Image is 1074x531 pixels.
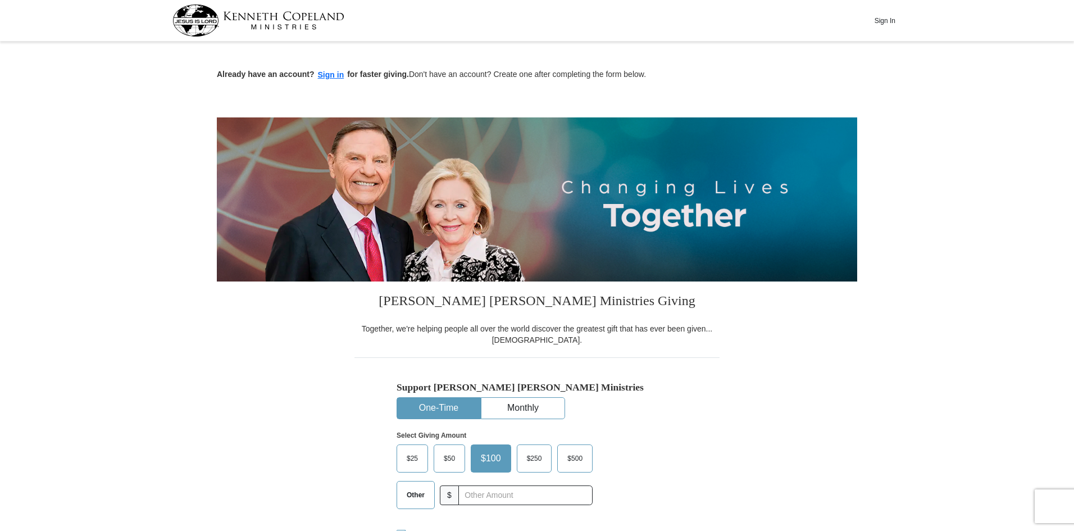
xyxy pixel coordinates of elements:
span: $ [440,485,459,505]
input: Other Amount [458,485,593,505]
span: $50 [438,450,461,467]
span: $500 [562,450,588,467]
span: $100 [475,450,507,467]
span: $25 [401,450,424,467]
button: Sign In [868,12,902,29]
span: $250 [521,450,548,467]
strong: Already have an account? for faster giving. [217,70,409,79]
span: Other [401,487,430,503]
p: Don't have an account? Create one after completing the form below. [217,69,857,81]
button: Monthly [481,398,565,419]
button: One-Time [397,398,480,419]
strong: Select Giving Amount [397,432,466,439]
img: kcm-header-logo.svg [172,4,344,37]
h5: Support [PERSON_NAME] [PERSON_NAME] Ministries [397,382,677,393]
h3: [PERSON_NAME] [PERSON_NAME] Ministries Giving [354,282,720,323]
div: Together, we're helping people all over the world discover the greatest gift that has ever been g... [354,323,720,346]
button: Sign in [315,69,348,81]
